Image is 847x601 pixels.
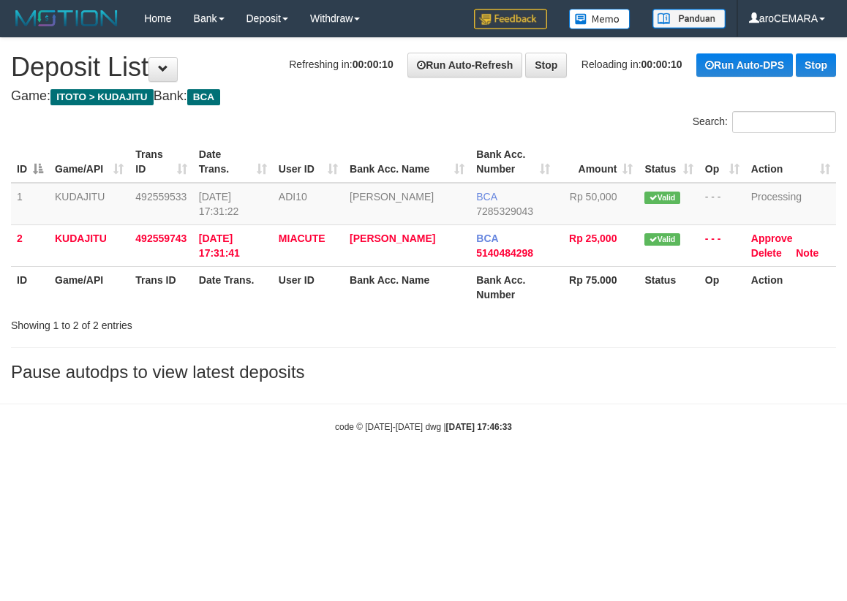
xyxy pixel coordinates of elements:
[556,141,639,183] th: Amount: activate to sort column ascending
[699,141,745,183] th: Op: activate to sort column ascending
[11,141,49,183] th: ID: activate to sort column descending
[11,312,342,333] div: Showing 1 to 2 of 2 entries
[353,58,394,70] strong: 00:00:10
[745,266,836,308] th: Action
[135,233,187,244] span: 492559743
[476,233,498,244] span: BCA
[199,233,240,259] span: [DATE] 17:31:41
[11,224,49,266] td: 2
[639,141,699,183] th: Status: activate to sort column ascending
[751,233,793,244] a: Approve
[446,422,512,432] strong: [DATE] 17:46:33
[525,53,567,78] a: Stop
[273,266,344,308] th: User ID
[11,7,122,29] img: MOTION_logo.png
[350,191,434,203] a: [PERSON_NAME]
[693,111,836,133] label: Search:
[279,191,307,203] span: ADI10
[652,9,726,29] img: panduan.png
[796,247,818,259] a: Note
[476,247,533,259] span: Copy 5140484298 to clipboard
[641,58,682,70] strong: 00:00:10
[344,141,470,183] th: Bank Acc. Name: activate to sort column ascending
[699,224,745,266] td: - - -
[407,53,522,78] a: Run Auto-Refresh
[335,422,512,432] small: code © [DATE]-[DATE] dwg |
[11,266,49,308] th: ID
[470,266,556,308] th: Bank Acc. Number
[49,183,129,225] td: KUDAJITU
[570,191,617,203] span: Rp 50,000
[129,141,193,183] th: Trans ID: activate to sort column ascending
[569,233,617,244] span: Rp 25,000
[273,141,344,183] th: User ID: activate to sort column ascending
[569,9,630,29] img: Button%20Memo.svg
[796,53,836,77] a: Stop
[49,224,129,266] td: KUDAJITU
[696,53,793,77] a: Run Auto-DPS
[699,183,745,225] td: - - -
[644,233,680,246] span: Valid transaction
[193,141,273,183] th: Date Trans.: activate to sort column ascending
[581,58,682,70] span: Reloading in:
[199,191,239,217] span: [DATE] 17:31:22
[11,53,836,82] h1: Deposit List
[135,191,187,203] span: 492559533
[49,266,129,308] th: Game/API
[11,363,836,382] h3: Pause autodps to view latest deposits
[11,89,836,104] h4: Game: Bank:
[751,247,782,259] a: Delete
[699,266,745,308] th: Op
[644,192,680,204] span: Valid transaction
[476,205,533,217] span: Copy 7285329043 to clipboard
[639,266,699,308] th: Status
[745,183,836,225] td: Processing
[289,58,393,70] span: Refreshing in:
[476,191,497,203] span: BCA
[50,89,154,105] span: ITOTO > KUDAJITU
[470,141,556,183] th: Bank Acc. Number: activate to sort column ascending
[129,266,193,308] th: Trans ID
[474,9,547,29] img: Feedback.jpg
[279,233,325,244] span: MIACUTE
[11,183,49,225] td: 1
[556,266,639,308] th: Rp 75.000
[344,266,470,308] th: Bank Acc. Name
[49,141,129,183] th: Game/API: activate to sort column ascending
[745,141,836,183] th: Action: activate to sort column ascending
[350,233,435,244] a: [PERSON_NAME]
[187,89,220,105] span: BCA
[193,266,273,308] th: Date Trans.
[732,111,836,133] input: Search:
